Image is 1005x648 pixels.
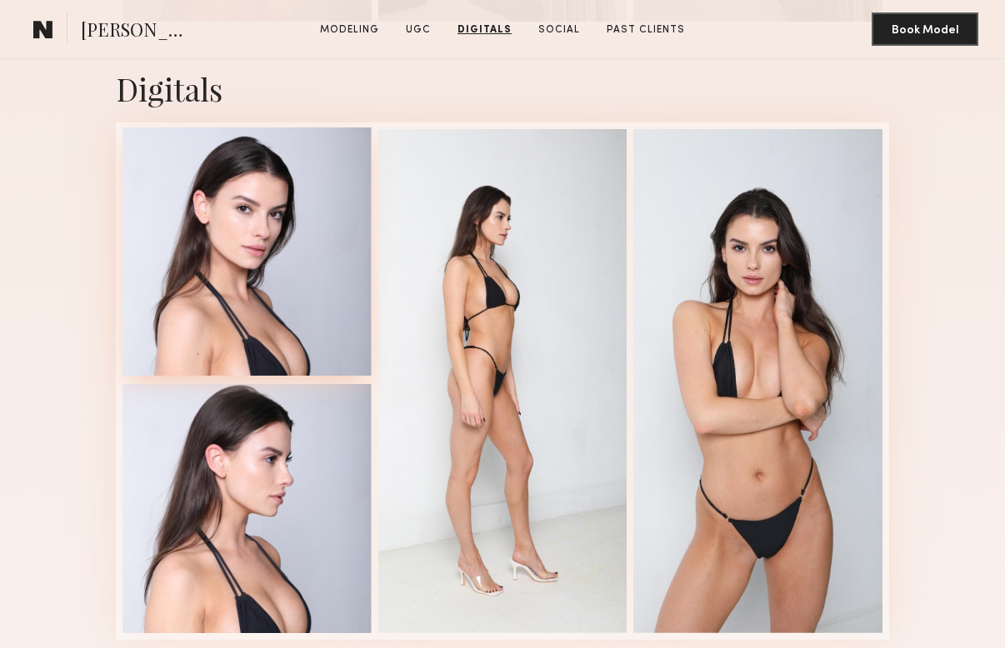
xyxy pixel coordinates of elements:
button: Book Model [872,12,978,46]
span: [PERSON_NAME] [81,17,197,46]
a: Social [532,22,587,37]
a: Digitals [451,22,518,37]
a: Past Clients [600,22,692,37]
a: UGC [399,22,437,37]
a: Book Model [872,22,978,36]
div: Digitals [116,68,889,109]
a: Modeling [313,22,386,37]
